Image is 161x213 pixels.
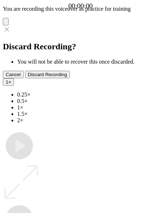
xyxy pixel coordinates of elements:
button: 1× [3,78,14,86]
a: 00:00:00 [68,2,93,10]
li: 0.5× [17,98,158,104]
span: 1 [6,79,8,85]
button: Discard Recording [25,71,70,78]
p: You are recording this voiceover as practice for training [3,6,158,12]
li: 1.5× [17,111,158,117]
li: 2× [17,117,158,124]
li: 0.25× [17,91,158,98]
button: Cancel [3,71,24,78]
h2: Discard Recording? [3,42,158,51]
li: 1× [17,104,158,111]
li: You will not be able to recover this once discarded. [17,59,158,65]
